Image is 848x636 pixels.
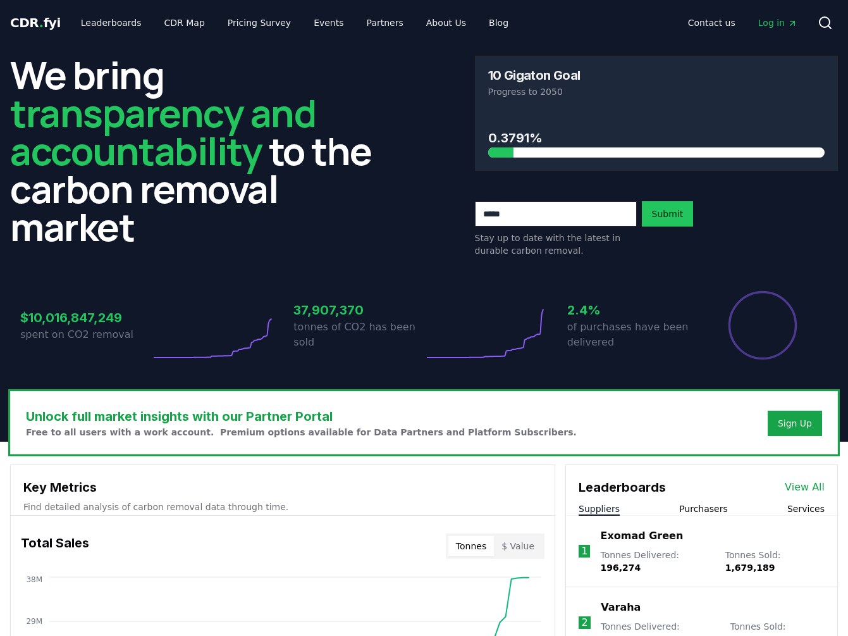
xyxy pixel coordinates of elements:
[26,426,577,439] p: Free to all users with a work account. Premium options available for Data Partners and Platform S...
[304,11,353,34] a: Events
[26,617,42,626] tspan: 29M
[23,478,542,497] h3: Key Metrics
[727,290,798,361] div: Percentage of sales delivered
[26,407,577,426] h3: Unlock full market insights with our Partner Portal
[748,11,808,34] a: Log in
[21,533,89,559] h3: Total Sales
[778,417,812,430] a: Sign Up
[71,11,152,34] a: Leaderboards
[600,528,683,544] a: Exomad Green
[758,16,797,29] span: Log in
[567,320,697,350] p: of purchases have been delivered
[600,549,712,574] p: Tonnes Delivered :
[448,536,494,556] button: Tonnes
[679,502,728,515] button: Purchasers
[293,320,424,350] p: tonnes of CO2 has been sold
[488,85,825,98] p: Progress to 2050
[581,544,587,559] p: 1
[494,536,542,556] button: $ Value
[154,11,215,34] a: CDR Map
[787,502,825,515] button: Services
[678,11,746,34] a: Contact us
[218,11,301,34] a: Pricing Survey
[479,11,519,34] a: Blog
[39,15,44,30] span: .
[582,615,588,630] p: 2
[20,327,151,342] p: spent on CO2 removal
[357,11,414,34] a: Partners
[488,69,581,82] h3: 10 Gigaton Goal
[416,11,476,34] a: About Us
[293,301,424,320] h3: 37,907,370
[71,11,519,34] nav: Main
[678,11,808,34] nav: Main
[579,478,666,497] h3: Leaderboards
[725,549,825,574] p: Tonnes Sold :
[475,232,637,257] p: Stay up to date with the latest in durable carbon removal.
[725,563,775,573] span: 1,679,189
[567,301,697,320] h3: 2.4%
[23,501,542,513] p: Find detailed analysis of carbon removal data through time.
[20,308,151,327] h3: $10,016,847,249
[10,87,316,177] span: transparency and accountability
[601,600,641,615] a: Varaha
[642,201,694,227] button: Submit
[579,502,620,515] button: Suppliers
[10,56,374,246] h2: We bring to the carbon removal market
[600,563,641,573] span: 196,274
[785,480,825,495] a: View All
[10,14,61,32] a: CDR.fyi
[26,575,42,584] tspan: 38M
[488,128,825,147] h3: 0.3791%
[10,15,61,30] span: CDR fyi
[768,411,822,436] button: Sign Up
